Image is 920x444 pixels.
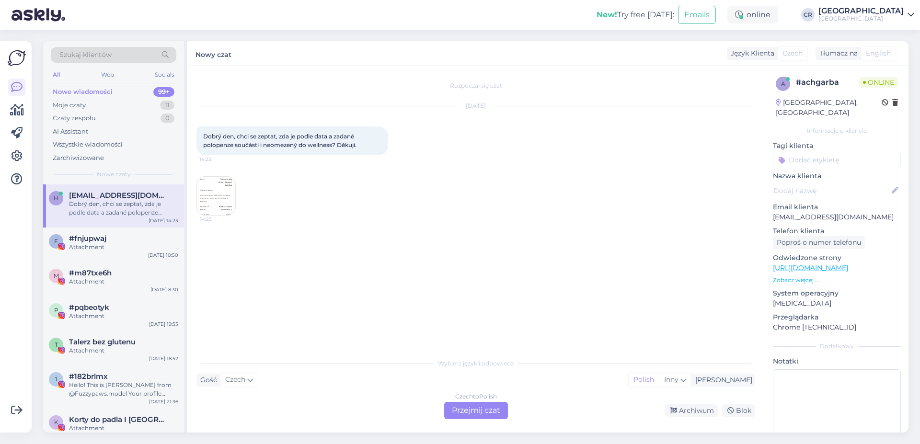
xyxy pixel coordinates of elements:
[196,375,217,385] div: Gość
[53,127,88,137] div: AI Assistant
[629,373,659,387] div: Polish
[69,415,169,424] span: Korty do padla I Szczecin
[153,68,176,81] div: Socials
[727,48,774,58] div: Język Klienta
[53,87,113,97] div: Nowe wiadomości
[773,322,901,332] p: Chrome [TECHNICAL_ID]
[59,50,112,60] span: Szukaj klientów
[196,102,755,110] div: [DATE]
[51,68,62,81] div: All
[816,48,858,58] div: Tłumacz na
[859,77,898,88] span: Online
[866,48,891,58] span: English
[69,303,109,312] span: #pqbeotyk
[69,277,178,286] div: Attachment
[773,126,901,135] div: Informacje o kliencie
[69,312,178,320] div: Attachment
[664,375,678,384] span: Inny
[773,342,901,351] div: Dodatkowy
[597,10,617,19] b: New!
[69,243,178,251] div: Attachment
[818,7,914,23] a: [GEOGRAPHIC_DATA][GEOGRAPHIC_DATA]
[150,286,178,293] div: [DATE] 8:30
[69,200,178,217] div: Dobrý den, chci se zeptat, zda je podle data a zadané polopenze součástí i neomezený do wellness?...
[773,236,865,249] div: Poproś o numer telefonu
[773,153,901,167] input: Dodać etykietę
[722,404,755,417] div: Blok
[53,153,104,163] div: Zarchiwizowane
[54,272,59,279] span: m
[54,194,58,202] span: h
[69,346,178,355] div: Attachment
[69,191,169,200] span: hana.kramarova@gmail.com
[678,6,716,24] button: Emails
[782,48,803,58] span: Czech
[773,171,901,181] p: Nazwa klienta
[69,372,108,381] span: #182brlmx
[225,375,245,385] span: Czech
[149,355,178,362] div: [DATE] 18:52
[99,68,116,81] div: Web
[796,77,859,88] div: # achgarba
[8,49,26,67] img: Askly Logo
[55,376,57,383] span: 1
[773,212,901,222] p: [EMAIL_ADDRESS][DOMAIN_NAME]
[773,356,901,366] p: Notatki
[195,47,231,60] label: Nowy czat
[773,253,901,263] p: Odwiedzone strony
[153,87,174,97] div: 99+
[444,402,508,419] div: Przejmij czat
[776,98,882,118] div: [GEOGRAPHIC_DATA], [GEOGRAPHIC_DATA]
[69,269,112,277] span: #m87txe6h
[54,419,58,426] span: K
[161,114,174,123] div: 0
[597,9,674,21] div: Try free [DATE]:
[148,251,178,259] div: [DATE] 10:50
[160,101,174,110] div: 11
[773,298,901,308] p: [MEDICAL_DATA]
[54,307,58,314] span: p
[53,101,86,110] div: Moje czaty
[197,177,235,215] img: Attachment
[199,156,235,163] span: 14:23
[818,7,904,15] div: [GEOGRAPHIC_DATA]
[149,217,178,224] div: [DATE] 14:23
[69,234,106,243] span: #fnjupwaj
[665,404,718,417] div: Archiwum
[69,381,178,398] div: Hello! This is [PERSON_NAME] from @Fuzzypaws.model Your profile caught our eye We are a world Fam...
[53,140,123,149] div: Wszystkie wiadomości
[773,288,901,298] p: System operacyjny
[773,226,901,236] p: Telefon klienta
[149,320,178,328] div: [DATE] 19:55
[55,341,58,348] span: T
[773,276,901,285] p: Zobacz więcej ...
[818,15,904,23] div: [GEOGRAPHIC_DATA]
[773,263,848,272] a: [URL][DOMAIN_NAME]
[781,80,785,87] span: a
[200,216,236,223] span: 14:23
[773,312,901,322] p: Przeglądarka
[53,114,96,123] div: Czaty zespołu
[773,141,901,151] p: Tagi klienta
[727,6,778,23] div: online
[773,202,901,212] p: Email klienta
[455,392,497,401] div: Czech to Polish
[149,398,178,405] div: [DATE] 21:36
[801,8,815,22] div: CR
[69,338,136,346] span: Talerz bez glutenu
[773,185,890,196] input: Dodaj nazwę
[54,238,58,245] span: f
[691,375,752,385] div: [PERSON_NAME]
[196,359,755,368] div: Wybierz język i odpowiedz
[69,424,178,433] div: Attachment
[203,133,356,148] span: Dobrý den, chci se zeptat, zda je podle data a zadané polopenze součástí i neomezený do wellness?...
[196,81,755,90] div: Rozpoczął się czat
[97,170,131,179] span: Nowe czaty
